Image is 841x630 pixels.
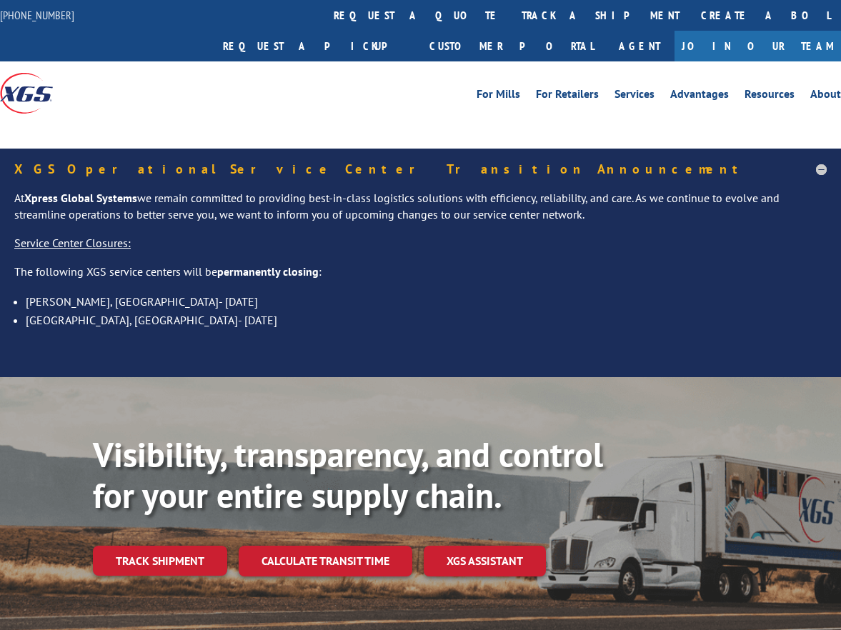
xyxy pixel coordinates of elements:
a: Track shipment [93,546,227,576]
b: Visibility, transparency, and control for your entire supply chain. [93,432,603,518]
a: Advantages [670,89,729,104]
a: For Mills [477,89,520,104]
a: Calculate transit time [239,546,412,576]
a: XGS ASSISTANT [424,546,546,576]
p: At we remain committed to providing best-in-class logistics solutions with efficiency, reliabilit... [14,190,827,236]
p: The following XGS service centers will be : [14,264,827,292]
a: Customer Portal [419,31,604,61]
a: Join Our Team [675,31,841,61]
a: Request a pickup [212,31,419,61]
strong: Xpress Global Systems [24,191,137,205]
a: Resources [745,89,795,104]
strong: permanently closing [217,264,319,279]
h5: XGS Operational Service Center Transition Announcement [14,163,827,176]
li: [GEOGRAPHIC_DATA], [GEOGRAPHIC_DATA]- [DATE] [26,311,827,329]
li: [PERSON_NAME], [GEOGRAPHIC_DATA]- [DATE] [26,292,827,311]
a: Services [614,89,655,104]
a: About [810,89,841,104]
u: Service Center Closures: [14,236,131,250]
a: For Retailers [536,89,599,104]
a: Agent [604,31,675,61]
